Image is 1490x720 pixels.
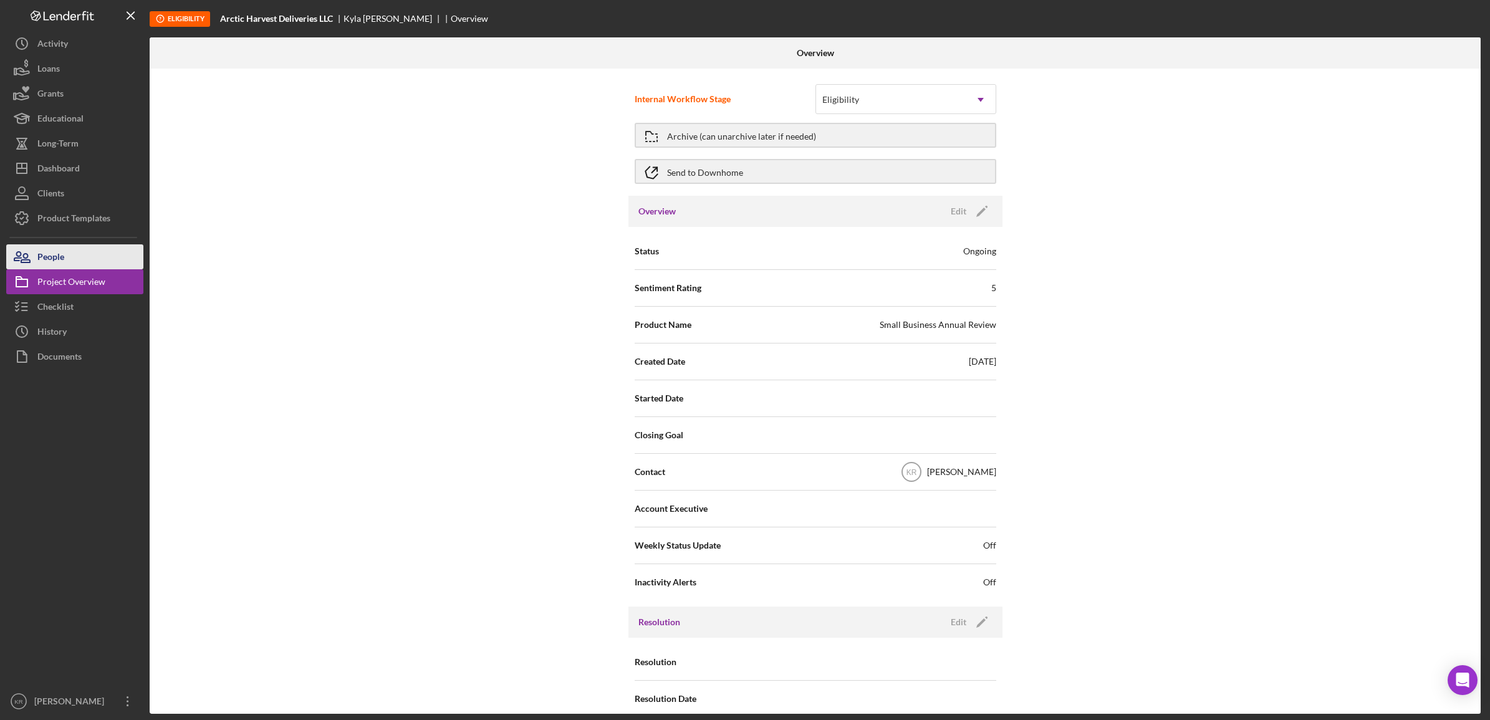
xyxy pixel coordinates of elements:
div: Small Business Annual Review [880,319,996,331]
span: Inactivity Alerts [635,576,696,588]
b: Overview [797,48,834,58]
h3: Resolution [638,616,680,628]
span: Off [983,576,996,588]
button: Educational [6,106,143,131]
div: [PERSON_NAME] [31,689,112,717]
div: Project Overview [37,269,105,297]
span: Off [983,539,996,552]
div: Grants [37,81,64,109]
button: People [6,244,143,269]
div: Clients [37,181,64,209]
div: Checklist [37,294,74,322]
button: Grants [6,81,143,106]
span: Closing Goal [635,429,683,441]
div: Educational [37,106,84,134]
div: Activity [37,31,68,59]
button: Archive (can unarchive later if needed) [635,123,996,148]
button: Long-Term [6,131,143,156]
button: Edit [943,613,993,631]
div: [DATE] [969,355,996,368]
div: People [37,244,64,272]
div: Documents [37,344,82,372]
button: Send to Downhome [635,159,996,184]
button: Edit [943,202,993,221]
h3: Overview [638,205,676,218]
div: Archive (can unarchive later if needed) [667,124,816,146]
button: Loans [6,56,143,81]
div: Loans [37,56,60,84]
div: History [37,319,67,347]
text: KR [14,698,22,705]
button: Product Templates [6,206,143,231]
div: Ongoing [963,245,996,257]
span: Created Date [635,355,685,368]
button: Clients [6,181,143,206]
button: Activity [6,31,143,56]
span: Internal Workflow Stage [635,93,815,105]
span: Resolution Date [635,693,696,705]
span: Status [635,245,659,257]
span: Resolution [635,656,676,668]
button: Project Overview [6,269,143,294]
button: KR[PERSON_NAME] [6,689,143,714]
button: Checklist [6,294,143,319]
div: Open Intercom Messenger [1448,665,1478,695]
span: Contact [635,466,665,478]
button: Documents [6,344,143,369]
div: Eligibility [822,95,859,105]
text: KR [906,468,916,477]
b: Arctic Harvest Deliveries LLC [220,14,333,24]
div: This stage is no longer available as part of the standard workflow for Small Business Annual Revi... [150,11,210,27]
div: Kyla [PERSON_NAME] [344,14,443,24]
span: Started Date [635,392,683,405]
span: Account Executive [635,502,708,515]
div: Overview [451,14,488,24]
div: 5 [991,282,996,294]
button: History [6,319,143,344]
div: Long-Term [37,131,79,159]
div: Product Templates [37,206,110,234]
div: [PERSON_NAME] [927,466,996,478]
button: Dashboard [6,156,143,181]
div: Edit [951,202,966,221]
span: Weekly Status Update [635,539,721,552]
div: Edit [951,613,966,631]
div: Dashboard [37,156,80,184]
div: Send to Downhome [667,160,743,183]
div: Eligibility [150,11,210,27]
span: Sentiment Rating [635,282,701,294]
span: Product Name [635,319,691,331]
